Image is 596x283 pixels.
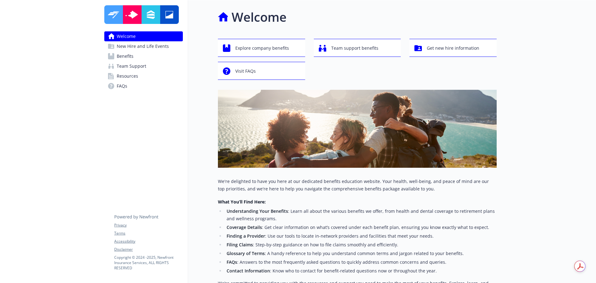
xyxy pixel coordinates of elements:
strong: Glossary of Terms [227,250,265,256]
span: Resources [117,71,138,81]
a: Resources [104,71,183,81]
li: : Answers to the most frequently asked questions to quickly address common concerns and queries. [225,258,497,266]
strong: Filing Claims [227,242,253,248]
li: : Learn all about the various benefits we offer, from health and dental coverage to retirement pl... [225,208,497,222]
li: : Get clear information on what’s covered under each benefit plan, ensuring you know exactly what... [225,224,497,231]
span: FAQs [117,81,127,91]
li: : Use our tools to locate in-network providers and facilities that meet your needs. [225,232,497,240]
strong: FAQs [227,259,237,265]
strong: Contact Information [227,268,270,274]
a: Disclaimer [114,247,183,252]
button: Explore company benefits [218,39,305,57]
strong: What You’ll Find Here: [218,199,266,205]
strong: Coverage Details [227,224,262,230]
strong: Understanding Your Benefits [227,208,288,214]
a: New Hire and Life Events [104,41,183,51]
a: FAQs [104,81,183,91]
img: overview page banner [218,90,497,168]
span: Welcome [117,31,136,41]
a: Accessibility [114,239,183,244]
h1: Welcome [232,8,287,26]
a: Terms [114,231,183,236]
span: Benefits [117,51,133,61]
span: Get new hire information [427,42,479,54]
span: Explore company benefits [235,42,289,54]
span: Team Support [117,61,146,71]
button: Visit FAQs [218,62,305,80]
span: New Hire and Life Events [117,41,169,51]
p: We're delighted to have you here at our dedicated benefits education website. Your health, well-b... [218,178,497,193]
p: Copyright © 2024 - 2025 , Newfront Insurance Services, ALL RIGHTS RESERVED [114,255,183,271]
button: Get new hire information [409,39,497,57]
span: Visit FAQs [235,65,256,77]
a: Benefits [104,51,183,61]
strong: Finding a Provider [227,233,265,239]
li: : Step-by-step guidance on how to file claims smoothly and efficiently. [225,241,497,249]
button: Team support benefits [314,39,401,57]
a: Welcome [104,31,183,41]
a: Privacy [114,222,183,228]
li: : A handy reference to help you understand common terms and jargon related to your benefits. [225,250,497,257]
li: : Know who to contact for benefit-related questions now or throughout the year. [225,267,497,275]
a: Team Support [104,61,183,71]
span: Team support benefits [331,42,378,54]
